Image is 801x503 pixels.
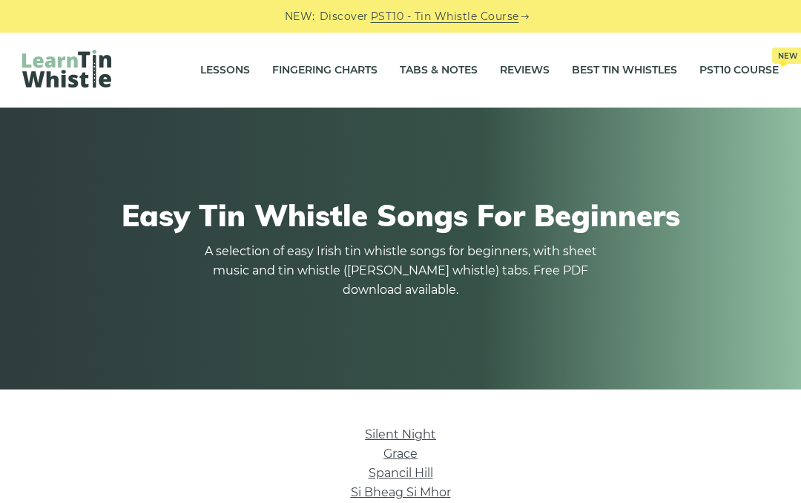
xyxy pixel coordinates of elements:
a: Spancil Hill [369,466,433,480]
p: A selection of easy Irish tin whistle songs for beginners, with sheet music and tin whistle ([PER... [200,242,601,300]
a: Lessons [200,52,250,89]
a: Grace [383,447,418,461]
a: Reviews [500,52,550,89]
a: Tabs & Notes [400,52,478,89]
a: Fingering Charts [272,52,378,89]
a: Silent Night [365,427,436,441]
a: Si­ Bheag Si­ Mhor [351,485,451,499]
a: PST10 CourseNew [699,52,779,89]
h1: Easy Tin Whistle Songs For Beginners [30,197,771,233]
img: LearnTinWhistle.com [22,50,111,88]
a: Best Tin Whistles [572,52,677,89]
